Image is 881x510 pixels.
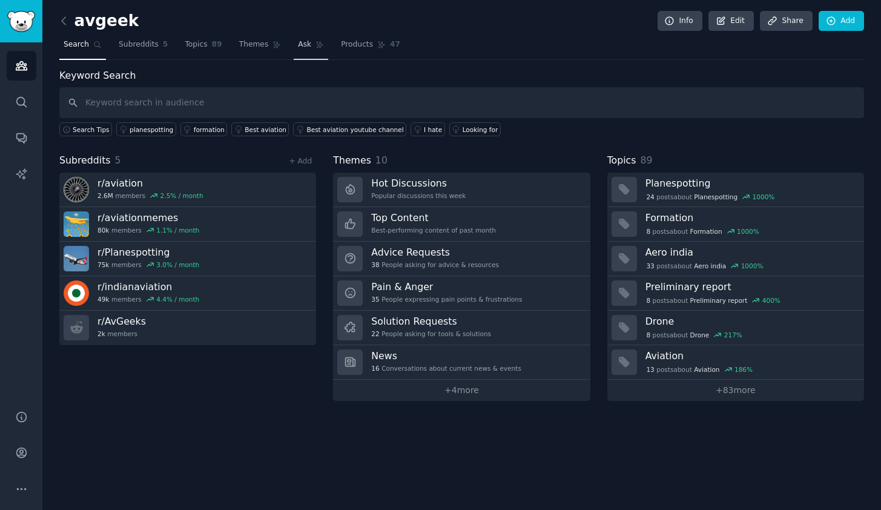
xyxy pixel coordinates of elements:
a: Best aviation youtube channel [293,122,406,136]
span: Products [341,39,373,50]
div: 2.5 % / month [160,191,203,200]
span: 2k [97,330,105,338]
a: Search [59,35,106,60]
a: Formation8postsaboutFormation1000% [607,207,864,242]
div: Conversations about current news & events [371,364,521,373]
a: Top ContentBest-performing content of past month [333,207,590,242]
span: Topics [607,153,636,168]
span: 89 [212,39,222,50]
div: formation [194,125,225,134]
a: Preliminary report8postsaboutPreliminary report400% [607,276,864,311]
span: Ask [298,39,311,50]
span: 8 [646,227,650,236]
div: Looking for [463,125,498,134]
h3: News [371,349,521,362]
h3: r/ indianaviation [97,280,199,293]
h3: Preliminary report [645,280,856,293]
a: Topics89 [180,35,226,60]
a: Best aviation [231,122,289,136]
div: members [97,330,146,338]
div: planespotting [130,125,173,134]
span: Topics [185,39,207,50]
h3: r/ aviationmemes [97,211,199,224]
span: Preliminary report [690,296,748,305]
div: 186 % [734,365,753,374]
button: Search Tips [59,122,112,136]
h3: r/ aviation [97,177,203,190]
div: Popular discussions this week [371,191,466,200]
a: Solution Requests22People asking for tools & solutions [333,311,590,345]
span: Planespotting [694,193,737,201]
h3: Advice Requests [371,246,499,259]
h3: Top Content [371,211,496,224]
a: r/Planespotting75kmembers3.0% / month [59,242,316,276]
a: r/aviationmemes80kmembers1.1% / month [59,207,316,242]
a: Drone8postsaboutDrone217% [607,311,864,345]
h3: r/ Planespotting [97,246,199,259]
span: Aviation [694,365,719,374]
span: 5 [115,154,121,166]
a: planespotting [116,122,176,136]
div: members [97,295,199,303]
div: Best aviation [245,125,286,134]
h3: Formation [645,211,856,224]
a: Add [819,11,864,31]
img: Planespotting [64,246,89,271]
div: 400 % [762,296,780,305]
span: 16 [371,364,379,373]
span: 8 [646,296,650,305]
div: post s about [645,295,782,306]
a: Themes [235,35,286,60]
a: +4more [333,380,590,401]
h3: Aero india [645,246,856,259]
a: Info [658,11,702,31]
a: Ask [294,35,328,60]
div: post s about [645,364,754,375]
div: 1000 % [737,227,759,236]
span: 24 [646,193,654,201]
div: 1000 % [741,262,764,270]
h3: Drone [645,315,856,328]
img: aviation [64,177,89,202]
span: 13 [646,365,654,374]
a: Planespotting24postsaboutPlanespotting1000% [607,173,864,207]
span: 80k [97,226,109,234]
div: members [97,226,199,234]
span: 2.6M [97,191,113,200]
a: News16Conversations about current news & events [333,345,590,380]
h3: Pain & Anger [371,280,522,293]
a: r/AvGeeks2kmembers [59,311,316,345]
span: 5 [163,39,168,50]
a: + Add [289,157,312,165]
div: 1000 % [753,193,775,201]
a: I hate [411,122,445,136]
span: 49k [97,295,109,303]
img: aviationmemes [64,211,89,237]
a: Subreddits5 [114,35,172,60]
span: 47 [390,39,400,50]
h2: avgeek [59,12,139,31]
input: Keyword search in audience [59,87,864,118]
span: 38 [371,260,379,269]
div: People asking for advice & resources [371,260,499,269]
a: Share [760,11,812,31]
span: Search Tips [73,125,110,134]
span: Subreddits [119,39,159,50]
div: People expressing pain points & frustrations [371,295,522,303]
span: Aero india [694,262,726,270]
div: post s about [645,226,761,237]
h3: Hot Discussions [371,177,466,190]
span: 75k [97,260,109,269]
span: 8 [646,331,650,339]
a: r/indianaviation49kmembers4.4% / month [59,276,316,311]
span: 22 [371,330,379,338]
div: post s about [645,191,776,202]
img: GummySearch logo [7,11,35,32]
a: Products47 [337,35,404,60]
div: post s about [645,260,764,271]
div: 3.0 % / month [156,260,199,269]
h3: Planespotting [645,177,856,190]
div: post s about [645,330,744,340]
a: Edit [708,11,754,31]
div: 4.4 % / month [156,295,199,303]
